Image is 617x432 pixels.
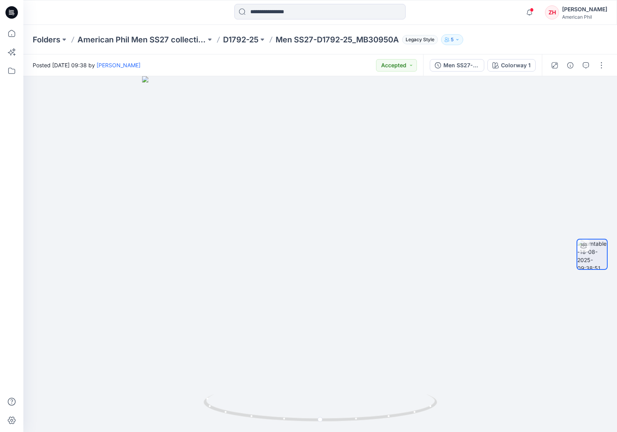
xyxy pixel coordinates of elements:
[276,34,399,45] p: Men SS27-D1792-25_MB30950A
[443,61,479,70] div: Men SS27-D1792-25_MB30950A
[97,62,141,68] a: [PERSON_NAME]
[487,59,536,72] button: Colorway 1
[77,34,206,45] a: American Phil Men SS27 collection
[430,59,484,72] button: Men SS27-D1792-25_MB30950A
[223,34,258,45] a: D1792-25
[562,5,607,14] div: [PERSON_NAME]
[399,34,438,45] button: Legacy Style
[33,61,141,69] span: Posted [DATE] 09:38 by
[577,240,607,269] img: turntable-18-08-2025-09:38:51
[564,59,577,72] button: Details
[501,61,531,70] div: Colorway 1
[33,34,60,45] a: Folders
[562,14,607,20] div: American Phil
[451,35,454,44] p: 5
[402,35,438,44] span: Legacy Style
[545,5,559,19] div: ZH
[441,34,463,45] button: 5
